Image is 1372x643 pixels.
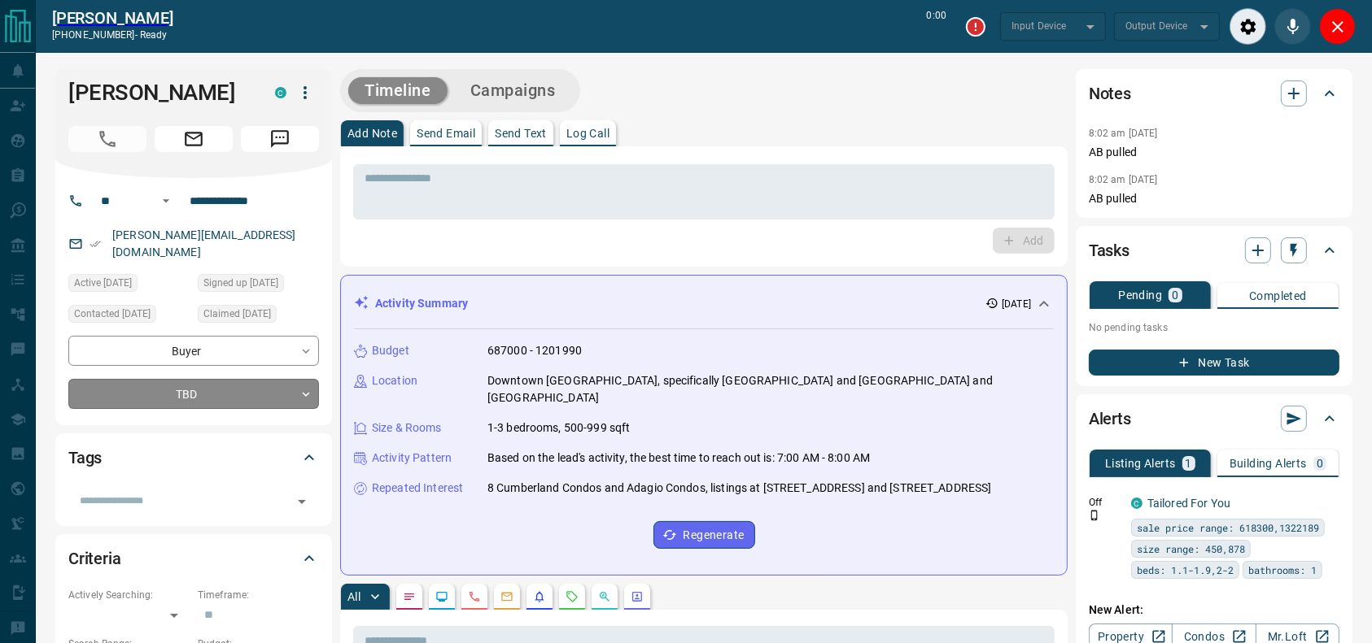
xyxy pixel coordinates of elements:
[1230,8,1266,45] div: Audio Settings
[927,8,946,45] p: 0:00
[68,80,251,106] h1: [PERSON_NAME]
[1089,406,1131,432] h2: Alerts
[372,419,442,437] p: Size & Rooms
[1089,174,1158,185] p: 8:02 am [DATE]
[1089,128,1158,139] p: 8:02 am [DATE]
[495,128,547,139] p: Send Text
[1089,80,1131,106] h2: Notes
[275,87,286,98] div: condos.ca
[1186,458,1192,469] p: 1
[347,128,397,139] p: Add Note
[68,336,319,366] div: Buyer
[1131,497,1143,509] div: condos.ca
[68,588,190,602] p: Actively Searching:
[1089,350,1339,376] button: New Task
[372,480,463,497] p: Repeated Interest
[198,588,319,602] p: Timeframe:
[1274,8,1311,45] div: Mute
[566,590,579,603] svg: Requests
[68,379,319,409] div: TBD
[68,445,102,471] h2: Tags
[291,490,313,513] button: Open
[1089,144,1339,161] p: AB pulled
[417,128,475,139] p: Send Email
[241,126,319,152] span: Message
[454,77,572,104] button: Campaigns
[198,274,319,297] div: Sat Aug 09 2025
[68,545,121,571] h2: Criteria
[1172,289,1178,301] p: 0
[1089,495,1121,510] p: Off
[1089,74,1339,113] div: Notes
[487,419,630,437] p: 1-3 bedrooms, 500-999 sqft
[1105,458,1176,469] p: Listing Alerts
[140,29,168,41] span: ready
[566,128,610,139] p: Log Call
[203,306,271,322] span: Claimed [DATE]
[1089,190,1339,207] p: AB pulled
[1089,315,1339,340] p: No pending tasks
[653,521,755,549] button: Regenerate
[68,126,146,152] span: Call
[1089,399,1339,438] div: Alerts
[156,191,176,211] button: Open
[372,450,452,467] p: Activity Pattern
[1248,562,1317,578] span: bathrooms: 1
[1089,237,1129,263] h2: Tasks
[487,342,582,359] p: 687000 - 1201990
[1089,510,1100,521] svg: Push Notification Only
[598,590,611,603] svg: Opportunities
[1118,289,1162,301] p: Pending
[487,372,1054,406] p: Downtown [GEOGRAPHIC_DATA], specifically [GEOGRAPHIC_DATA] and [GEOGRAPHIC_DATA] and [GEOGRAPHIC_...
[372,372,417,389] p: Location
[1249,290,1307,302] p: Completed
[1089,602,1339,619] p: New Alert:
[1147,497,1230,510] a: Tailored For You
[372,342,409,359] p: Budget
[68,305,190,328] div: Sat Aug 09 2025
[112,228,296,259] a: [PERSON_NAME][EMAIL_ADDRESS][DOMAIN_NAME]
[203,275,278,291] span: Signed up [DATE]
[1317,458,1323,469] p: 0
[1137,519,1319,536] span: sale price range: 618300,1322189
[375,295,468,312] p: Activity Summary
[468,590,481,603] svg: Calls
[198,305,319,328] div: Sat Aug 09 2025
[500,590,513,603] svg: Emails
[347,591,360,602] p: All
[1230,458,1307,469] p: Building Alerts
[155,126,233,152] span: Email
[487,480,992,497] p: 8 Cumberland Condos and Adagio Condos, listings at [STREET_ADDRESS] and [STREET_ADDRESS]
[90,238,101,250] svg: Email Verified
[1089,231,1339,270] div: Tasks
[1137,541,1245,557] span: size range: 450,878
[403,590,416,603] svg: Notes
[68,274,190,297] div: Sat Aug 09 2025
[348,77,448,104] button: Timeline
[74,306,151,322] span: Contacted [DATE]
[1002,297,1031,311] p: [DATE]
[487,450,870,467] p: Based on the lead's activity, the best time to reach out is: 7:00 AM - 8:00 AM
[631,590,644,603] svg: Agent Actions
[52,8,173,28] a: [PERSON_NAME]
[354,289,1054,319] div: Activity Summary[DATE]
[74,275,132,291] span: Active [DATE]
[68,539,319,578] div: Criteria
[68,438,319,477] div: Tags
[1137,562,1234,578] span: beds: 1.1-1.9,2-2
[52,28,173,42] p: [PHONE_NUMBER] -
[1319,8,1356,45] div: Close
[435,590,448,603] svg: Lead Browsing Activity
[533,590,546,603] svg: Listing Alerts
